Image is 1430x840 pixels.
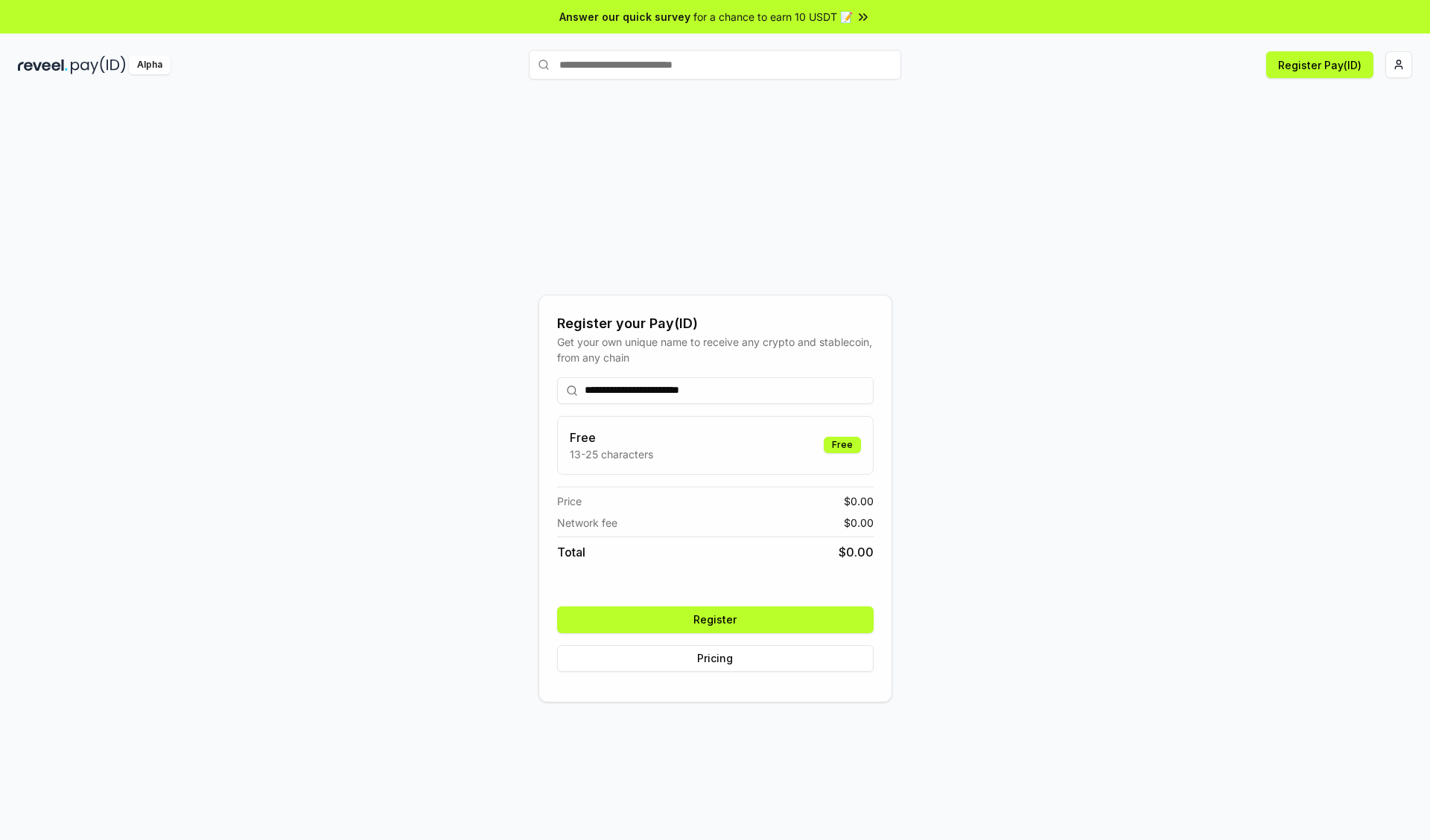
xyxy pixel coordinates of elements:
[844,493,874,509] span: $ 0.00
[1266,51,1373,78] button: Register Pay(ID)
[824,437,861,453] div: Free
[71,56,126,74] img: pay_id
[570,429,653,446] h3: Free
[693,9,853,25] span: for a chance to earn 10 USDT 📝
[557,334,874,365] div: Get your own unique name to receive any crypto and stablecoin, from any chain
[844,515,874,530] span: $ 0.00
[557,645,874,672] button: Pricing
[557,515,617,530] span: Network fee
[557,313,874,334] div: Register your Pay(ID)
[557,493,582,509] span: Price
[557,543,585,561] span: Total
[570,446,653,462] p: 13-25 characters
[129,56,171,74] div: Alpha
[559,9,690,25] span: Answer our quick survey
[839,543,874,561] span: $ 0.00
[18,56,68,74] img: reveel_dark
[557,606,874,633] button: Register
